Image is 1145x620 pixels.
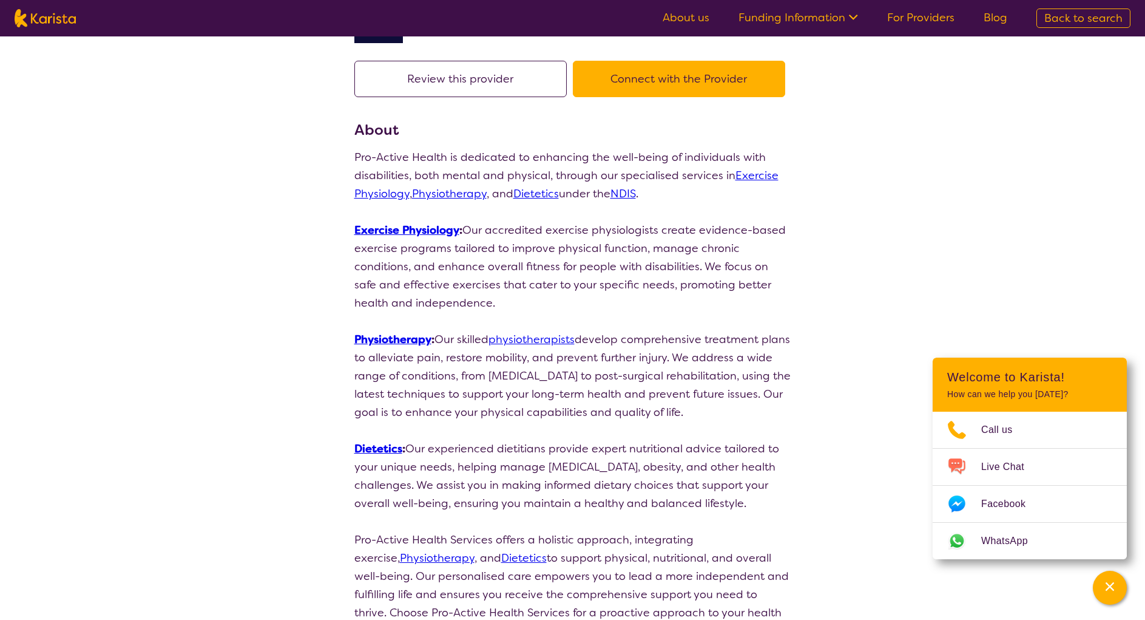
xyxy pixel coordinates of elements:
a: physiotherapists [488,332,575,347]
a: Exercise Physiology [354,223,459,237]
a: Connect with the Provider [573,72,791,86]
a: Blog [984,10,1007,25]
p: Our skilled develop comprehensive treatment plans to alleviate pain, restore mobility, and preven... [354,330,791,421]
strong: : [354,441,405,456]
a: Funding Information [738,10,858,25]
ul: Choose channel [933,412,1127,559]
span: Facebook [981,495,1040,513]
a: Review this provider [354,72,573,86]
span: WhatsApp [981,532,1042,550]
div: Channel Menu [933,358,1127,559]
a: For Providers [887,10,954,25]
button: Channel Menu [1093,571,1127,605]
a: About us [663,10,709,25]
a: Dietetics [513,186,559,201]
p: Our experienced dietitians provide expert nutritional advice tailored to your unique needs, helpi... [354,440,791,513]
img: Karista logo [15,9,76,27]
a: Physiotherapy [400,551,475,565]
a: Dietetics [354,441,402,456]
a: Web link opens in a new tab. [933,523,1127,559]
span: Live Chat [981,458,1039,476]
strong: : [354,223,462,237]
a: Back to search [1036,9,1130,28]
button: Connect with the Provider [573,61,785,97]
a: Dietetics [501,551,547,565]
h3: About [354,119,791,141]
span: Back to search [1044,11,1123,26]
p: Our accredited exercise physiologists create evidence-based exercise programs tailored to improve... [354,221,791,312]
h2: Welcome to Karista! [947,370,1112,384]
button: Review this provider [354,61,567,97]
p: Pro-Active Health is dedicated to enhancing the well-being of individuals with disabilities, both... [354,148,791,203]
span: Call us [981,421,1027,439]
strong: : [354,332,434,347]
a: Physiotherapy [412,186,487,201]
a: Physiotherapy [354,332,431,347]
a: NDIS [610,186,636,201]
p: How can we help you [DATE]? [947,389,1112,400]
